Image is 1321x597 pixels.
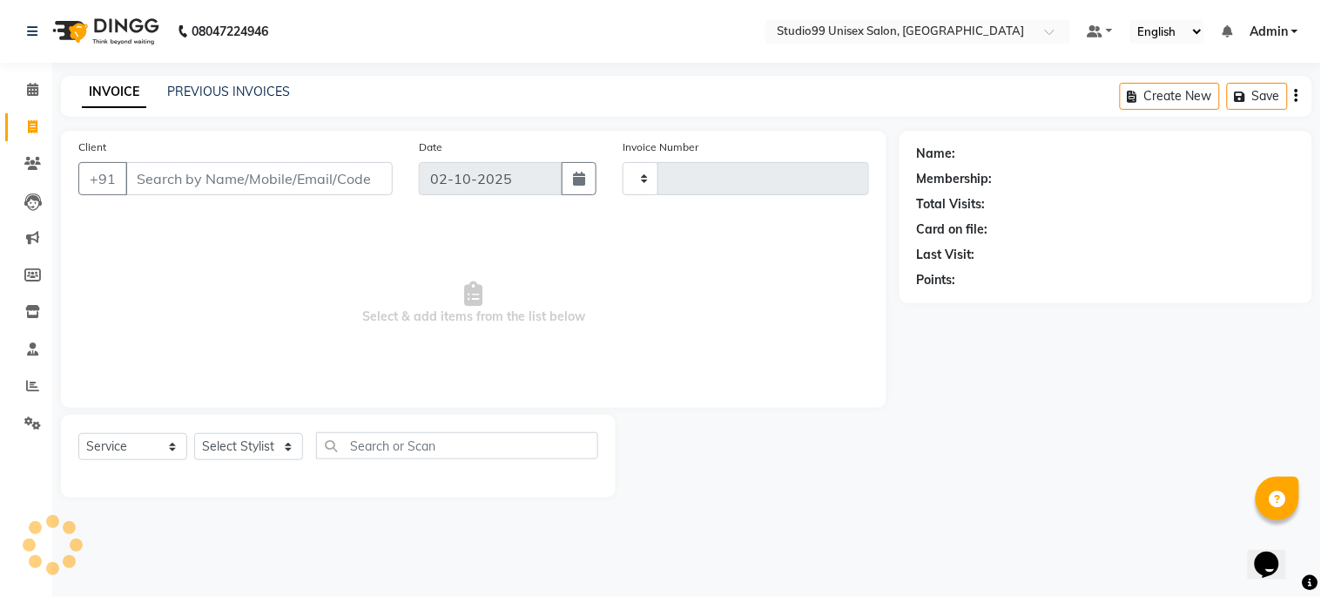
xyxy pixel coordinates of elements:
[1248,527,1304,580] iframe: chat widget
[125,162,393,195] input: Search by Name/Mobile/Email/Code
[419,139,442,155] label: Date
[917,220,988,239] div: Card on file:
[82,77,146,108] a: INVOICE
[917,170,993,188] div: Membership:
[44,7,164,56] img: logo
[917,271,956,289] div: Points:
[917,195,986,214] div: Total Visits:
[1250,23,1288,41] span: Admin
[78,216,869,390] span: Select & add items from the list below
[78,139,106,155] label: Client
[1120,83,1220,110] button: Create New
[78,162,127,195] button: +91
[316,432,598,459] input: Search or Scan
[623,139,698,155] label: Invoice Number
[917,246,975,264] div: Last Visit:
[917,145,956,163] div: Name:
[192,7,268,56] b: 08047224946
[167,84,290,99] a: PREVIOUS INVOICES
[1227,83,1288,110] button: Save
